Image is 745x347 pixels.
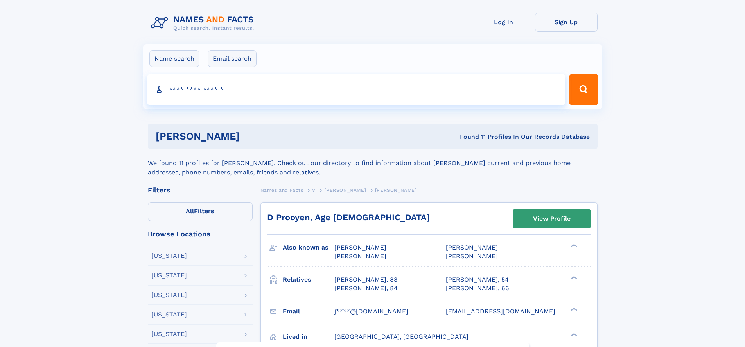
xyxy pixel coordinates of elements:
[148,149,598,177] div: We found 11 profiles for [PERSON_NAME]. Check out our directory to find information about [PERSON...
[334,252,386,260] span: [PERSON_NAME]
[148,187,253,194] div: Filters
[312,185,316,195] a: V
[569,275,578,280] div: ❯
[446,252,498,260] span: [PERSON_NAME]
[151,272,187,279] div: [US_STATE]
[208,50,257,67] label: Email search
[151,331,187,337] div: [US_STATE]
[151,292,187,298] div: [US_STATE]
[324,187,366,193] span: [PERSON_NAME]
[472,13,535,32] a: Log In
[446,284,509,293] a: [PERSON_NAME], 66
[535,13,598,32] a: Sign Up
[283,241,334,254] h3: Also known as
[156,131,350,141] h1: [PERSON_NAME]
[375,187,417,193] span: [PERSON_NAME]
[446,275,509,284] a: [PERSON_NAME], 54
[569,307,578,312] div: ❯
[324,185,366,195] a: [PERSON_NAME]
[148,13,260,34] img: Logo Names and Facts
[148,202,253,221] label: Filters
[446,244,498,251] span: [PERSON_NAME]
[569,74,598,105] button: Search Button
[283,330,334,343] h3: Lived in
[147,74,566,105] input: search input
[260,185,303,195] a: Names and Facts
[569,332,578,337] div: ❯
[334,244,386,251] span: [PERSON_NAME]
[149,50,199,67] label: Name search
[569,243,578,248] div: ❯
[186,207,194,215] span: All
[151,253,187,259] div: [US_STATE]
[334,333,469,340] span: [GEOGRAPHIC_DATA], [GEOGRAPHIC_DATA]
[446,307,555,315] span: [EMAIL_ADDRESS][DOMAIN_NAME]
[334,284,398,293] a: [PERSON_NAME], 84
[312,187,316,193] span: V
[283,273,334,286] h3: Relatives
[533,210,571,228] div: View Profile
[148,230,253,237] div: Browse Locations
[513,209,591,228] a: View Profile
[334,275,397,284] a: [PERSON_NAME], 83
[350,133,590,141] div: Found 11 Profiles In Our Records Database
[151,311,187,318] div: [US_STATE]
[267,212,430,222] a: D Prooyen, Age [DEMOGRAPHIC_DATA]
[283,305,334,318] h3: Email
